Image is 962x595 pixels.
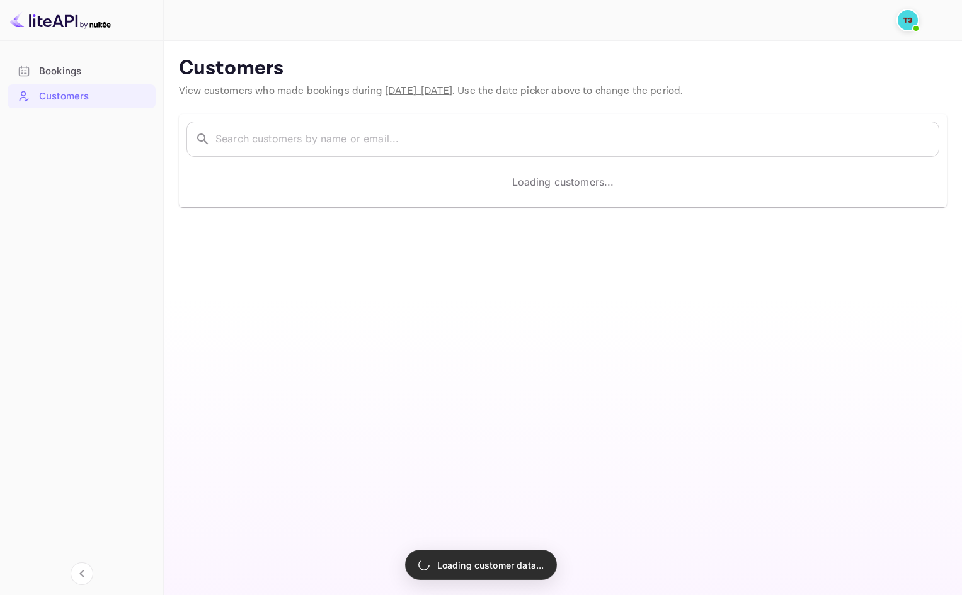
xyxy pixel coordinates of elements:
[8,84,156,109] div: Customers
[10,10,111,30] img: LiteAPI logo
[8,59,156,84] div: Bookings
[179,84,683,98] span: View customers who made bookings during . Use the date picker above to change the period.
[898,10,918,30] img: Traveloka 3PS03
[437,558,544,572] p: Loading customer data...
[71,562,93,585] button: Collapse navigation
[512,174,614,190] p: Loading customers...
[8,84,156,108] a: Customers
[39,64,149,79] div: Bookings
[39,89,149,104] div: Customers
[385,84,452,98] span: [DATE] - [DATE]
[179,56,947,81] p: Customers
[215,122,939,157] input: Search customers by name or email...
[8,59,156,82] a: Bookings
